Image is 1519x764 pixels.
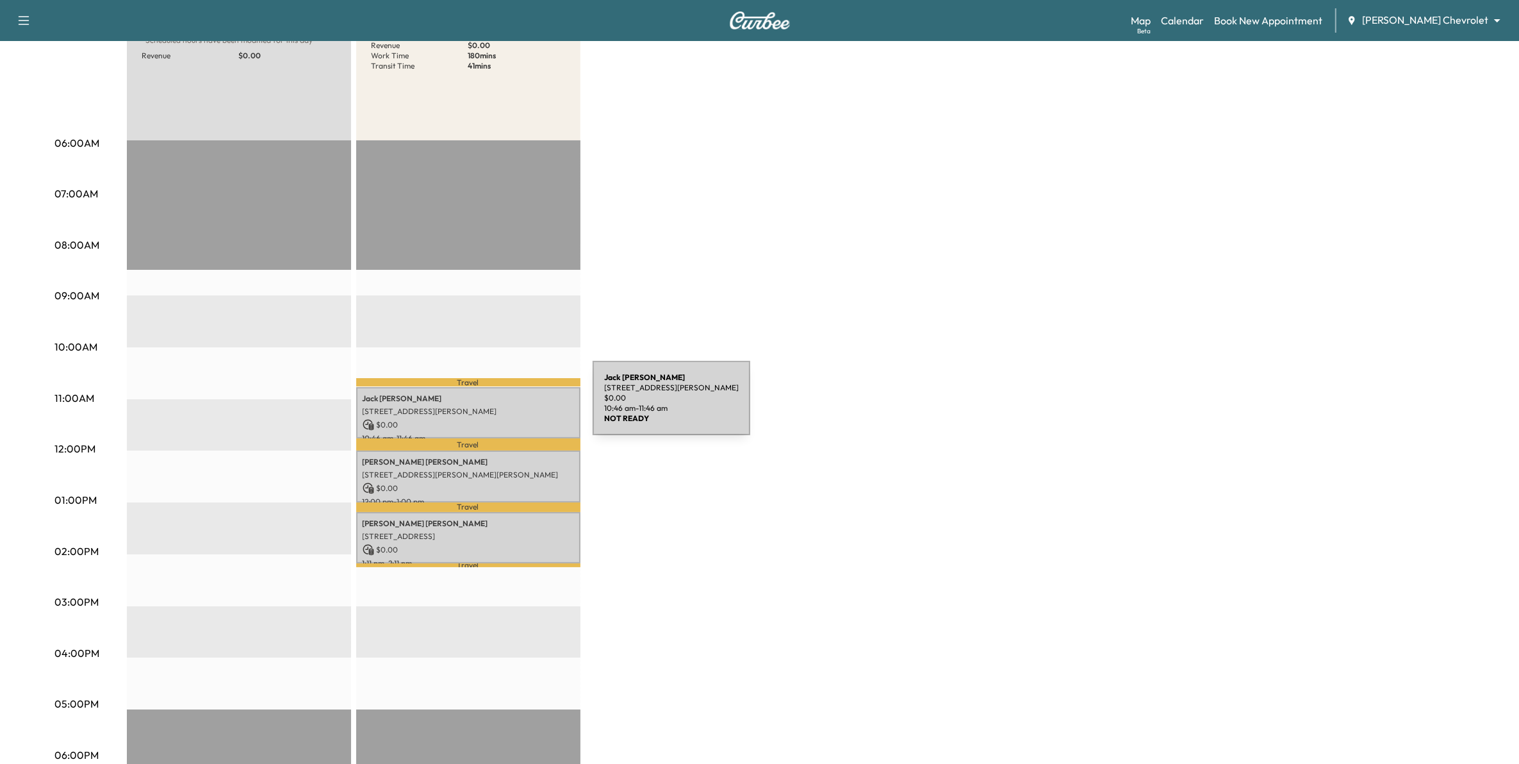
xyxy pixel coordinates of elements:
p: Revenue [372,40,468,51]
p: 04:00PM [55,645,100,661]
p: Jack [PERSON_NAME] [363,394,574,404]
p: Transit Time [372,61,468,71]
div: Beta [1137,26,1151,36]
p: [STREET_ADDRESS] [363,531,574,542]
img: Curbee Logo [729,12,791,29]
p: $ 0.00 [363,544,574,556]
p: 1:11 pm - 2:11 pm [363,558,574,569]
a: Book New Appointment [1214,13,1322,28]
p: 180 mins [468,51,565,61]
p: Work Time [372,51,468,61]
p: 05:00PM [55,696,99,711]
p: 41 mins [468,61,565,71]
p: 11:00AM [55,390,95,406]
p: 01:00PM [55,492,97,508]
p: 02:00PM [55,544,99,559]
span: [PERSON_NAME] Chevrolet [1362,13,1488,28]
p: 12:00PM [55,441,96,456]
a: MapBeta [1131,13,1151,28]
p: $ 0.00 [468,40,565,51]
p: $ 0.00 [363,419,574,431]
p: Travel [356,438,580,451]
p: $ 0.00 [239,51,336,61]
p: 10:46 am - 11:46 am [363,433,574,444]
p: 06:00PM [55,747,99,763]
p: Revenue [142,51,239,61]
p: 12:00 pm - 1:00 pm [363,497,574,507]
p: [PERSON_NAME] [PERSON_NAME] [363,457,574,467]
p: $ 0.00 [363,483,574,494]
p: [STREET_ADDRESS][PERSON_NAME] [363,406,574,417]
p: [PERSON_NAME] [PERSON_NAME] [363,519,574,529]
p: 06:00AM [55,135,100,151]
p: Travel [356,378,580,386]
p: Travel [356,502,580,512]
p: Travel [356,563,580,567]
a: Calendar [1161,13,1204,28]
p: 08:00AM [55,237,100,253]
p: 03:00PM [55,594,99,610]
p: 09:00AM [55,288,100,303]
p: [STREET_ADDRESS][PERSON_NAME][PERSON_NAME] [363,470,574,480]
p: 07:00AM [55,186,99,201]
p: 10:00AM [55,339,98,354]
